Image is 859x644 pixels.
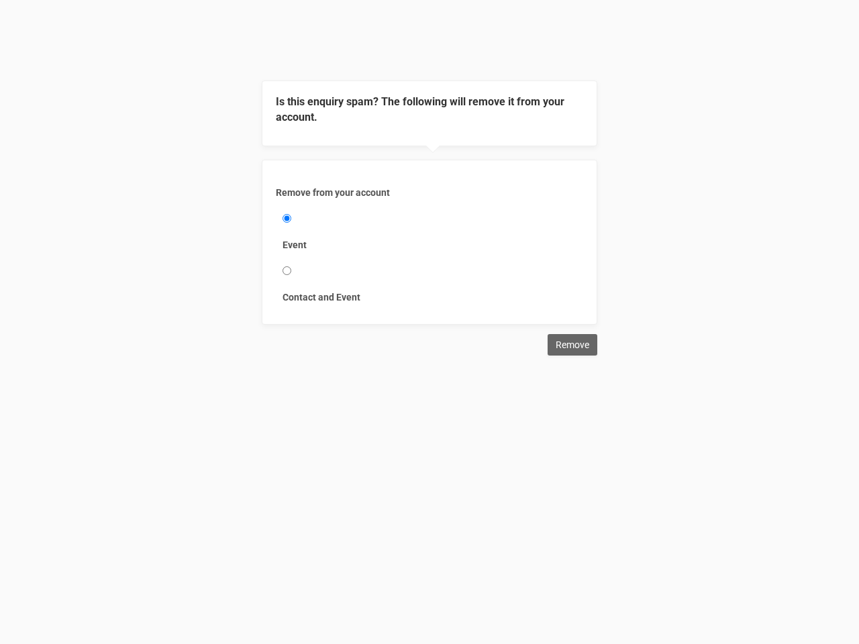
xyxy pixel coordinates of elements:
legend: Is this enquiry spam? The following will remove it from your account. [276,95,583,125]
label: Remove from your account [276,186,583,199]
input: Event [283,214,291,223]
input: Remove [548,334,597,356]
label: Event [283,238,576,252]
label: Contact and Event [283,290,576,304]
input: Contact and Event [283,266,291,275]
